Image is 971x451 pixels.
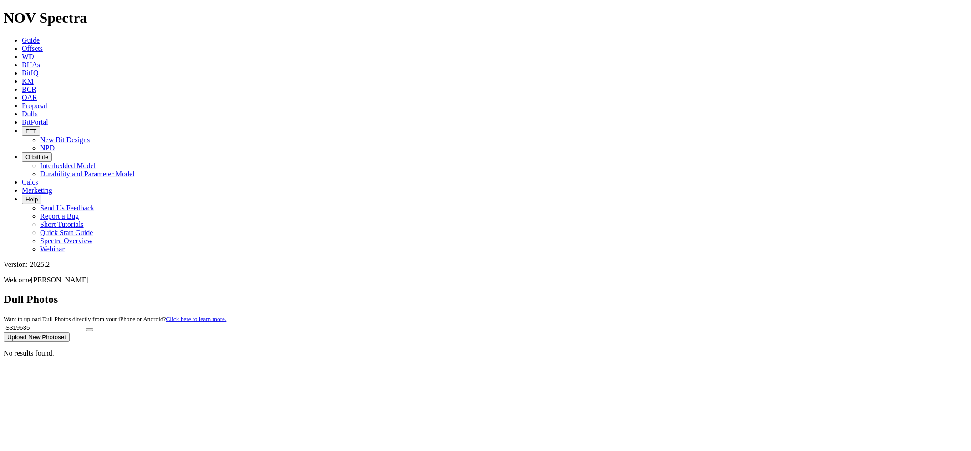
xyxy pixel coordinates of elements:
div: Version: 2025.2 [4,261,967,269]
a: BitPortal [22,118,48,126]
input: Search Serial Number [4,323,84,332]
a: BitIQ [22,69,38,77]
a: NPD [40,144,55,152]
a: Short Tutorials [40,220,84,228]
a: Guide [22,36,40,44]
button: Help [22,195,41,204]
a: Offsets [22,45,43,52]
a: Dulls [22,110,38,118]
a: WD [22,53,34,60]
a: KM [22,77,34,85]
span: FTT [25,128,36,135]
h2: Dull Photos [4,293,967,306]
a: Report a Bug [40,212,79,220]
span: Help [25,196,38,203]
h1: NOV Spectra [4,10,967,26]
p: No results found. [4,349,967,357]
a: Calcs [22,178,38,186]
button: OrbitLite [22,152,52,162]
small: Want to upload Dull Photos directly from your iPhone or Android? [4,316,226,322]
a: Proposal [22,102,47,110]
a: Marketing [22,186,52,194]
a: Quick Start Guide [40,229,93,236]
a: Send Us Feedback [40,204,94,212]
a: Webinar [40,245,65,253]
button: FTT [22,126,40,136]
a: OAR [22,94,37,101]
button: Upload New Photoset [4,332,70,342]
span: OrbitLite [25,154,48,160]
a: Durability and Parameter Model [40,170,135,178]
p: Welcome [4,276,967,284]
span: [PERSON_NAME] [31,276,89,284]
a: BHAs [22,61,40,69]
a: BCR [22,85,36,93]
a: Click here to learn more. [166,316,227,322]
a: New Bit Designs [40,136,90,144]
a: Spectra Overview [40,237,92,245]
a: Interbedded Model [40,162,96,170]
